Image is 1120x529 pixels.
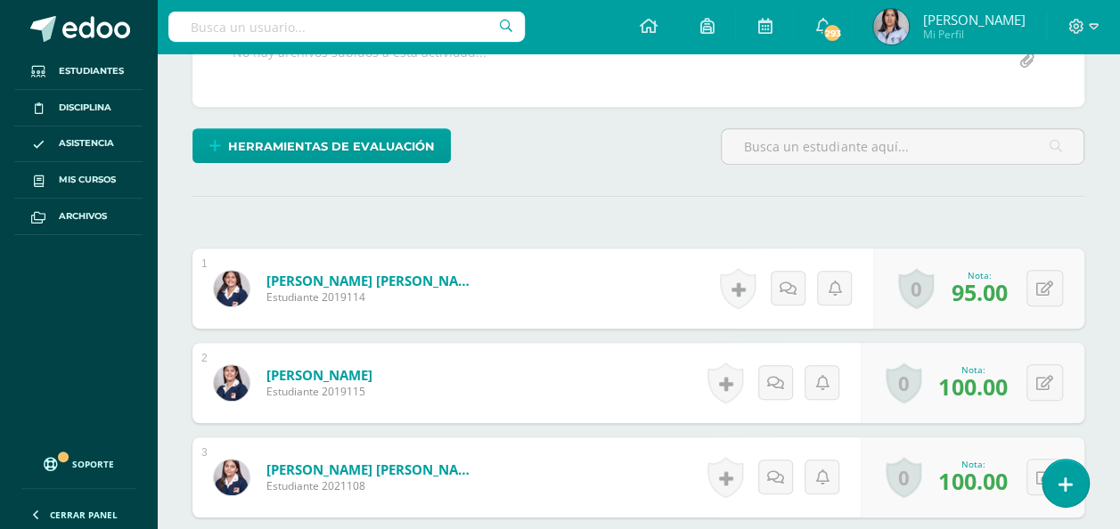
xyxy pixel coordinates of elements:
[59,64,124,78] span: Estudiantes
[228,130,435,163] span: Herramientas de evaluación
[214,365,249,401] img: 3be1fddbc0e48fb4a60c3d4ae3a4ba16.png
[14,199,143,235] a: Archivos
[266,384,372,399] span: Estudiante 2019115
[722,129,1083,164] input: Busca un estudiante aquí...
[822,23,842,43] span: 293
[21,440,135,484] a: Soporte
[266,366,372,384] a: [PERSON_NAME]
[14,126,143,163] a: Asistencia
[50,509,118,521] span: Cerrar panel
[951,277,1007,307] span: 95.00
[873,9,909,45] img: 8cf5eb1a5a761f59109bb9e68a1c83ee.png
[14,90,143,126] a: Disciplina
[886,362,921,403] a: 0
[59,136,114,151] span: Asistencia
[938,371,1007,402] span: 100.00
[233,44,486,78] div: No hay archivos subidos a esta actividad...
[938,363,1007,376] div: Nota:
[192,128,451,163] a: Herramientas de evaluación
[922,27,1025,42] span: Mi Perfil
[938,466,1007,496] span: 100.00
[938,458,1007,470] div: Nota:
[14,53,143,90] a: Estudiantes
[59,209,107,224] span: Archivos
[951,269,1007,281] div: Nota:
[266,478,480,493] span: Estudiante 2021108
[72,458,114,470] span: Soporte
[168,12,525,42] input: Busca un usuario...
[266,289,480,305] span: Estudiante 2019114
[14,162,143,199] a: Mis cursos
[214,460,249,495] img: 45dd943cc655ac20e343159536153d69.png
[898,268,934,309] a: 0
[59,101,111,115] span: Disciplina
[886,457,921,498] a: 0
[266,272,480,289] a: [PERSON_NAME] [PERSON_NAME]
[214,271,249,306] img: 45b93c165fdb2e50e4ab84a4adc85a81.png
[266,460,480,478] a: [PERSON_NAME] [PERSON_NAME]
[59,173,116,187] span: Mis cursos
[922,11,1025,28] span: [PERSON_NAME]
